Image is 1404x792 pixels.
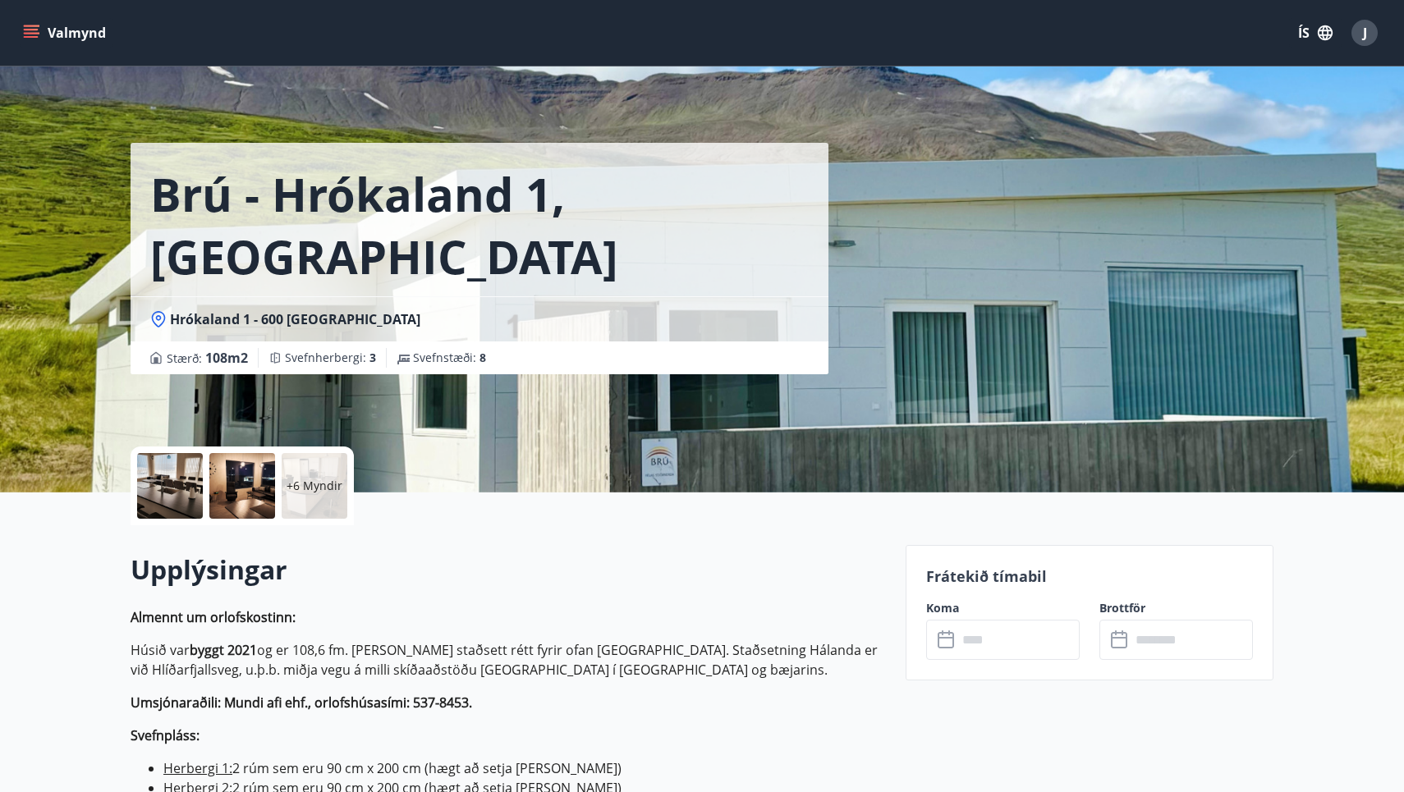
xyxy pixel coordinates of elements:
[1345,13,1384,53] button: J
[131,608,296,626] strong: Almennt um orlofskostinn:
[170,310,420,328] span: Hrókaland 1 - 600 [GEOGRAPHIC_DATA]
[287,478,342,494] p: +6 Myndir
[150,163,809,287] h1: Brú - Hrókaland 1, [GEOGRAPHIC_DATA]
[413,350,486,366] span: Svefnstæði :
[131,552,886,588] h2: Upplýsingar
[20,18,112,48] button: menu
[163,758,886,778] li: 2 rúm sem eru 90 cm x 200 cm (hægt að setja [PERSON_NAME])
[163,759,232,777] ins: Herbergi 1:
[285,350,376,366] span: Svefnherbergi :
[926,600,1080,616] label: Koma
[369,350,376,365] span: 3
[131,694,472,712] strong: Umsjónaraðili: Mundi afi ehf., orlofshúsasími: 537-8453.
[479,350,486,365] span: 8
[131,640,886,680] p: Húsið var og er 108,6 fm. [PERSON_NAME] staðsett rétt fyrir ofan [GEOGRAPHIC_DATA]. Staðsetning H...
[205,349,248,367] span: 108 m2
[926,565,1253,587] p: Frátekið tímabil
[131,726,200,744] strong: Svefnpláss:
[190,641,257,659] strong: byggt 2021
[167,348,248,368] span: Stærð :
[1363,24,1367,42] span: J
[1099,600,1253,616] label: Brottför
[1289,18,1342,48] button: ÍS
